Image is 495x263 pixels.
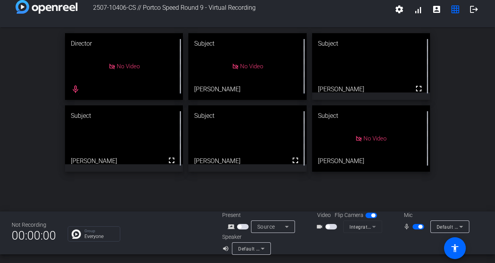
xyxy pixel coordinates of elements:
[312,105,430,126] div: Subject
[72,229,81,239] img: Chat Icon
[238,245,324,252] span: Default - Speakers (SoundWire Audio)
[432,5,441,14] mat-icon: account_box
[167,156,176,165] mat-icon: fullscreen
[312,33,430,54] div: Subject
[291,156,300,165] mat-icon: fullscreen
[469,5,479,14] mat-icon: logout
[363,135,386,142] span: No Video
[451,5,460,14] mat-icon: grid_on
[65,105,183,126] div: Subject
[84,234,116,239] p: Everyone
[396,211,474,219] div: Mic
[395,5,404,14] mat-icon: settings
[188,105,307,126] div: Subject
[84,229,116,233] p: Group
[414,84,423,93] mat-icon: fullscreen
[403,222,412,231] mat-icon: mic_none
[335,211,363,219] span: Flip Camera
[450,243,460,253] mat-icon: accessibility
[222,233,269,241] div: Speaker
[117,63,140,70] span: No Video
[12,221,56,229] div: Not Recording
[65,33,183,54] div: Director
[257,224,275,230] span: Source
[228,222,237,231] mat-icon: screen_share_outline
[316,222,325,231] mat-icon: videocam_outline
[240,63,263,70] span: No Video
[222,211,300,219] div: Present
[12,226,56,245] span: 00:00:00
[188,33,307,54] div: Subject
[222,244,232,253] mat-icon: volume_up
[317,211,331,219] span: Video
